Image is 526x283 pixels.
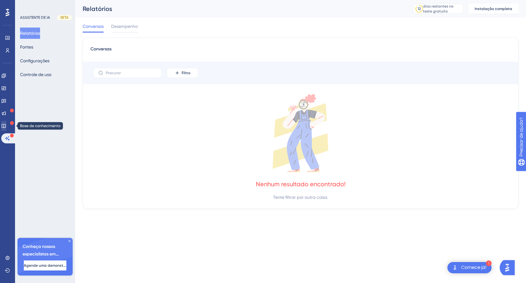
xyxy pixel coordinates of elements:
button: Relatórios [20,28,40,39]
font: Configurações [20,58,49,63]
font: Fontes [20,44,33,49]
button: Instalação completa [468,4,518,14]
iframe: Iniciador do Assistente de IA do UserGuiding [500,258,518,277]
font: Conheça nossos especialistas em integração 🎧 [23,244,59,264]
button: Fontes [20,41,33,53]
input: Procurar [106,71,157,75]
font: 12 [418,7,421,11]
font: Comece já! [461,265,487,270]
font: ASSISTENTE DE IA [20,15,50,20]
div: Abra a lista de verificação Comece!, módulos restantes: 1 [447,262,492,273]
button: Filtro [167,68,198,78]
font: Controle de uso [20,72,51,77]
img: imagem-do-lançador-texto-alternativo [451,264,459,271]
font: Relatórios [20,31,40,36]
font: Conversas [83,24,104,29]
button: Configurações [20,55,49,66]
button: Controle de uso [20,69,51,80]
font: Desempenho [111,24,138,29]
font: Tente filtrar por outra coisa. [273,195,328,200]
font: Filtro [182,71,190,75]
font: dias restantes no teste gratuito [423,4,453,13]
button: Agende uma demonstração [24,260,66,270]
font: Agende uma demonstração [24,263,74,268]
font: Nenhum resultado encontrado! [256,180,346,188]
font: Conversas [90,46,111,52]
font: BETA [60,15,69,20]
font: Relatórios [83,5,112,13]
font: 1 [488,262,490,265]
font: Instalação completa [475,7,512,11]
font: Precisar de ajuda? [15,3,54,8]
